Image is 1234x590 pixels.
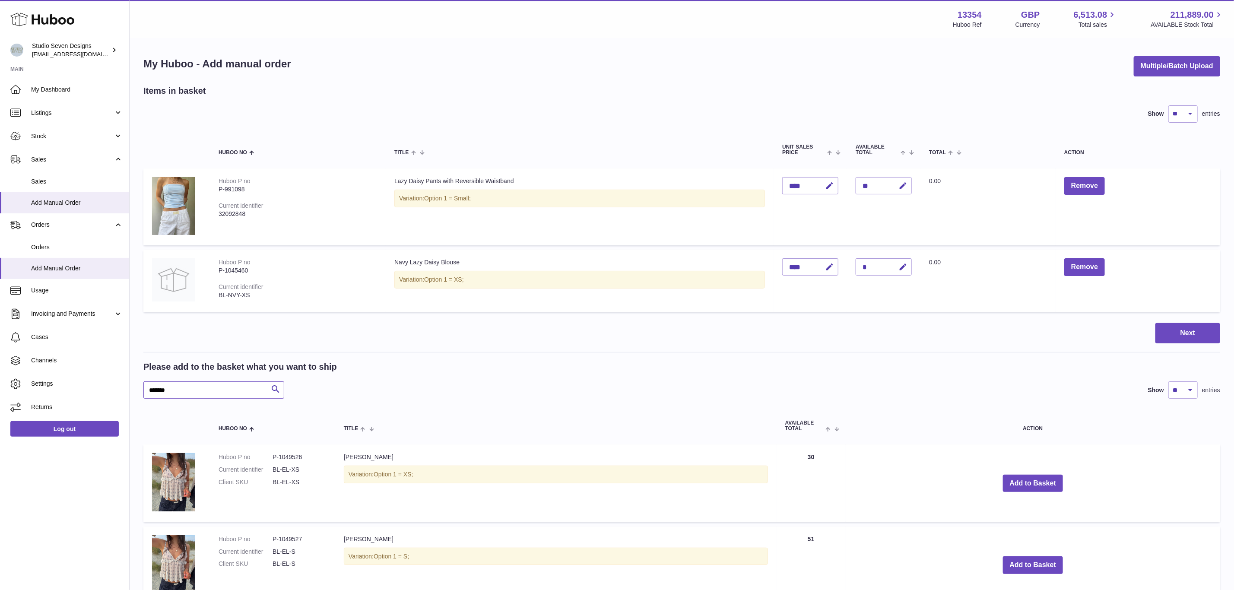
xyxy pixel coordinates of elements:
[1074,9,1117,29] a: 6,513.08 Total sales
[953,21,982,29] div: Huboo Ref
[782,144,825,155] span: Unit Sales Price
[273,548,327,556] dd: BL-EL-S
[31,333,123,341] span: Cases
[219,291,377,299] div: BL-NVY-XS
[10,421,119,437] a: Log out
[219,185,377,193] div: P-991098
[394,190,765,207] div: Variation:
[32,51,127,57] span: [EMAIL_ADDRESS][DOMAIN_NAME]
[219,560,273,568] dt: Client SKU
[785,420,824,431] span: AVAILABLE Total
[1148,110,1164,118] label: Show
[31,380,123,388] span: Settings
[856,144,898,155] span: AVAILABLE Total
[152,258,195,301] img: Navy Lazy Daisy Blouse
[1003,556,1063,574] button: Add to Basket
[1021,9,1040,21] strong: GBP
[1155,323,1220,343] button: Next
[1064,177,1105,195] button: Remove
[386,250,774,312] td: Navy Lazy Daisy Blouse
[219,210,377,218] div: 32092848
[424,276,463,283] span: Option 1 = XS;
[1074,9,1107,21] span: 6,513.08
[31,403,123,411] span: Returns
[846,412,1220,440] th: Action
[219,453,273,461] dt: Huboo P no
[219,283,263,290] div: Current identifier
[152,453,195,511] img: Elenna Blouse
[143,57,291,71] h1: My Huboo - Add manual order
[386,168,774,245] td: Lazy Daisy Pants with Reversible Waistband
[31,221,114,229] span: Orders
[1151,21,1224,29] span: AVAILABLE Stock Total
[1134,56,1220,76] button: Multiple/Batch Upload
[1202,110,1220,118] span: entries
[929,259,941,266] span: 0.00
[31,199,123,207] span: Add Manual Order
[31,178,123,186] span: Sales
[1003,475,1063,492] button: Add to Basket
[929,150,946,155] span: Total
[273,478,327,486] dd: BL-EL-XS
[219,178,251,184] div: Huboo P no
[394,150,409,155] span: Title
[1148,386,1164,394] label: Show
[1171,9,1214,21] span: 211,889.00
[31,155,114,164] span: Sales
[1151,9,1224,29] a: 211,889.00 AVAILABLE Stock Total
[31,132,114,140] span: Stock
[31,264,123,273] span: Add Manual Order
[32,42,110,58] div: Studio Seven Designs
[31,356,123,365] span: Channels
[1064,150,1212,155] div: Action
[335,444,777,522] td: [PERSON_NAME]
[31,286,123,295] span: Usage
[344,426,358,431] span: Title
[424,195,471,202] span: Option 1 = Small;
[31,243,123,251] span: Orders
[273,535,327,543] dd: P-1049527
[219,266,377,275] div: P-1045460
[929,178,941,184] span: 0.00
[143,85,206,97] h2: Items in basket
[219,548,273,556] dt: Current identifier
[273,453,327,461] dd: P-1049526
[273,466,327,474] dd: BL-EL-XS
[958,9,982,21] strong: 13354
[219,259,251,266] div: Huboo P no
[10,44,23,57] img: internalAdmin-13354@internal.huboo.com
[1064,258,1105,276] button: Remove
[344,548,768,565] div: Variation:
[374,553,409,560] span: Option 1 = S;
[31,86,123,94] span: My Dashboard
[152,177,195,235] img: Lazy Daisy Pants with Reversible Waistband
[1202,386,1220,394] span: entries
[219,426,247,431] span: Huboo no
[219,150,247,155] span: Huboo no
[1015,21,1040,29] div: Currency
[219,202,263,209] div: Current identifier
[219,466,273,474] dt: Current identifier
[219,535,273,543] dt: Huboo P no
[394,271,765,289] div: Variation:
[777,444,846,522] td: 30
[344,466,768,483] div: Variation:
[143,361,337,373] h2: Please add to the basket what you want to ship
[31,310,114,318] span: Invoicing and Payments
[1079,21,1117,29] span: Total sales
[219,478,273,486] dt: Client SKU
[374,471,413,478] span: Option 1 = XS;
[31,109,114,117] span: Listings
[273,560,327,568] dd: BL-EL-S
